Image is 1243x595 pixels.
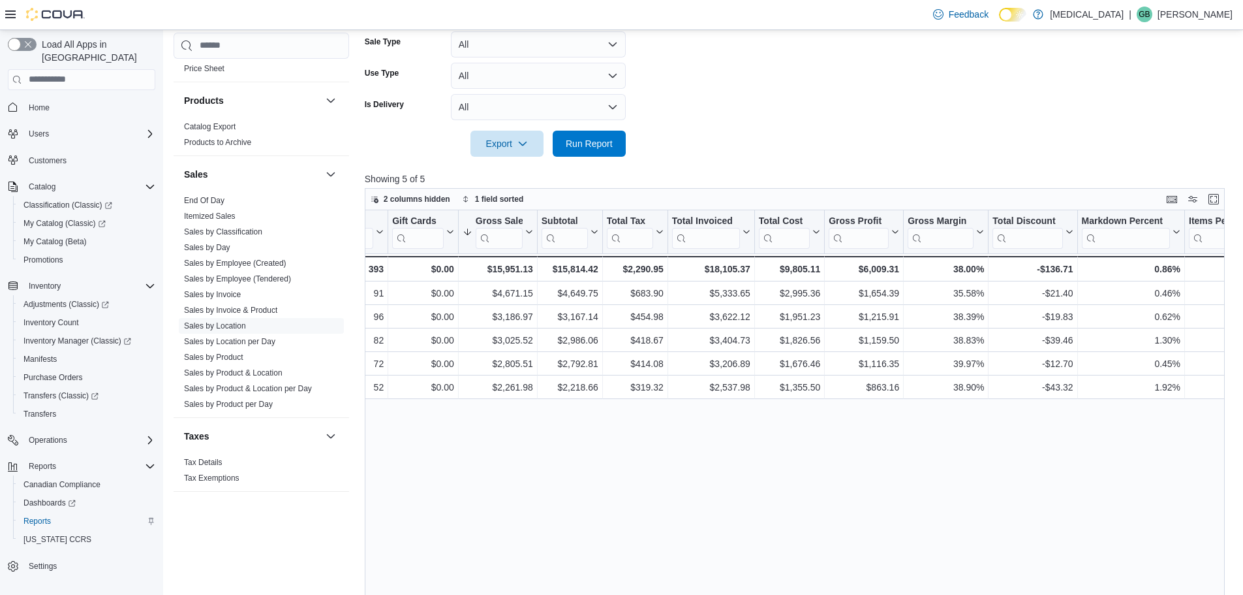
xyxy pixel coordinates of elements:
span: My Catalog (Classic) [18,216,155,231]
p: [MEDICAL_DATA] [1050,7,1124,22]
button: Taxes [323,428,339,444]
a: My Catalog (Classic) [18,216,111,231]
a: Transfers [18,406,61,422]
a: Classification (Classic) [18,197,117,213]
span: GB [1139,7,1150,22]
button: 1 field sorted [457,191,529,207]
span: Manifests [23,354,57,364]
h3: Taxes [184,430,209,443]
span: Sales by Invoice [184,289,241,300]
button: Enter fullscreen [1206,191,1221,207]
span: Users [29,129,49,139]
div: $9,805.11 [759,261,820,277]
h3: Products [184,94,224,107]
span: Canadian Compliance [23,479,100,490]
a: Adjustments (Classic) [18,297,114,312]
span: 1 field sorted [475,194,524,204]
button: All [451,63,626,89]
span: Dashboards [23,498,76,508]
span: Customers [29,155,67,166]
button: Inventory Count [13,314,161,332]
a: Transfers (Classic) [13,387,161,405]
a: Feedback [928,1,994,27]
div: Glen Byrne [1137,7,1152,22]
span: Purchase Orders [23,372,83,383]
button: 2 columns hidden [365,191,455,207]
span: Purchase Orders [18,370,155,385]
span: Reports [29,461,56,472]
button: Inventory [23,278,66,294]
div: Products [174,119,349,155]
span: Settings [23,558,155,574]
span: Sales by Invoice & Product [184,305,277,315]
label: Use Type [365,68,399,78]
button: Catalog [23,179,61,195]
a: Inventory Count [18,315,84,330]
a: Inventory Manager (Classic) [13,332,161,350]
h3: Sales [184,168,208,181]
span: Canadian Compliance [18,477,155,492]
span: Itemized Sales [184,211,236,221]
a: Adjustments (Classic) [13,295,161,314]
a: Sales by Day [184,243,230,252]
a: Promotions [18,252,69,268]
button: Operations [23,432,72,448]
span: [US_STATE] CCRS [23,534,91,545]
span: Sales by Product & Location [184,368,283,378]
span: Catalog Export [184,121,236,132]
a: Purchase Orders [18,370,88,385]
button: [US_STATE] CCRS [13,530,161,549]
div: -$136.71 [992,261,1073,277]
button: Users [3,125,161,143]
span: Adjustments (Classic) [23,299,109,310]
span: Sales by Product & Location per Day [184,383,312,394]
span: Home [23,99,155,116]
a: Tax Details [184,458,223,467]
div: Pricing [174,61,349,82]
a: Transfers (Classic) [18,388,104,404]
button: Operations [3,431,161,449]
p: | [1129,7,1131,22]
button: My Catalog (Beta) [13,233,161,251]
div: $0.00 [392,261,454,277]
span: Adjustments (Classic) [18,297,155,312]
a: Sales by Location [184,321,246,330]
a: Price Sheet [184,64,224,73]
span: Catalog [23,179,155,195]
img: Cova [26,8,85,21]
span: Classification (Classic) [23,200,112,210]
input: Dark Mode [999,8,1026,22]
span: Dashboards [18,495,155,511]
label: Is Delivery [365,99,404,110]
button: Users [23,126,54,142]
p: Showing 5 of 5 [365,172,1234,185]
span: Sales by Product per Day [184,399,273,410]
button: Customers [3,151,161,170]
div: $18,105.37 [672,261,750,277]
button: Sales [323,167,339,182]
div: Taxes [174,455,349,491]
span: Home [29,103,50,113]
div: $15,951.13 [463,261,533,277]
span: Manifests [18,351,155,367]
span: Reports [18,513,155,529]
span: Products to Archive [184,137,251,148]
a: Customers [23,153,72,169]
a: Sales by Product & Location [184,368,283,378]
button: Reports [13,512,161,530]
a: Sales by Employee (Tendered) [184,274,291,283]
span: Settings [29,561,57,571]
button: Purchase Orders [13,368,161,387]
a: Dashboards [18,495,81,511]
div: 393 [327,261,384,277]
a: Dashboards [13,494,161,512]
button: Taxes [184,430,320,443]
span: Inventory Manager (Classic) [23,336,131,346]
a: Sales by Location per Day [184,337,275,346]
span: Users [23,126,155,142]
span: End Of Day [184,195,224,206]
span: Promotions [18,252,155,268]
button: Keyboard shortcuts [1164,191,1180,207]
